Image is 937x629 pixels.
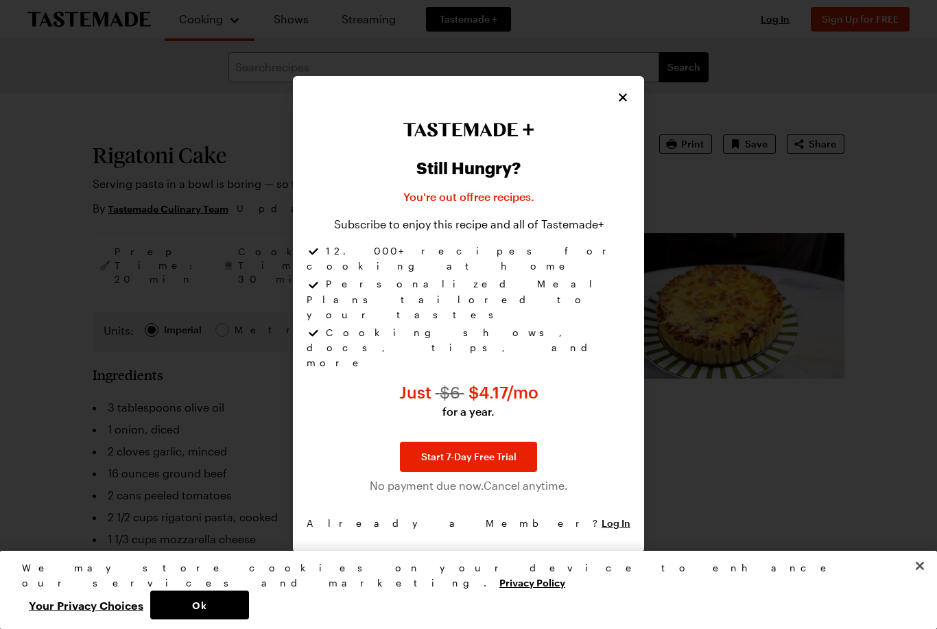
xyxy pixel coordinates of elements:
button: Close [905,551,935,581]
button: Close [615,90,630,105]
button: Ok [150,591,249,619]
span: No payment due now. Cancel anytime. [370,477,568,494]
p: You're out of free recipes . [403,189,534,205]
a: More information about your privacy, opens in a new tab [499,575,565,589]
span: Start 7-Day Free Trial [421,450,517,464]
li: 12,000+ recipes for cooking at home [307,244,630,276]
button: Your Privacy Choices [22,591,150,619]
p: Subscribe to enjoy this recipe and all of Tastemade+ [334,216,604,233]
li: Cooking shows, docs, tips, and more [307,325,630,370]
span: Already a Member? [307,516,630,531]
div: Privacy [22,560,903,619]
span: $ 6 [436,382,464,402]
li: Personalized Meal Plans tailored to your tastes [307,276,630,324]
p: Just $4.17 per month for a year instead of $6 [399,381,538,420]
div: We may store cookies on your device to enhance our services and marketing. [22,560,903,591]
img: Tastemade+ [403,123,534,137]
button: Log In [602,517,630,530]
span: Just $ 4.17 /mo [399,382,538,402]
h2: Still Hungry? [416,158,521,178]
a: Start 7-Day Free Trial [400,442,537,472]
